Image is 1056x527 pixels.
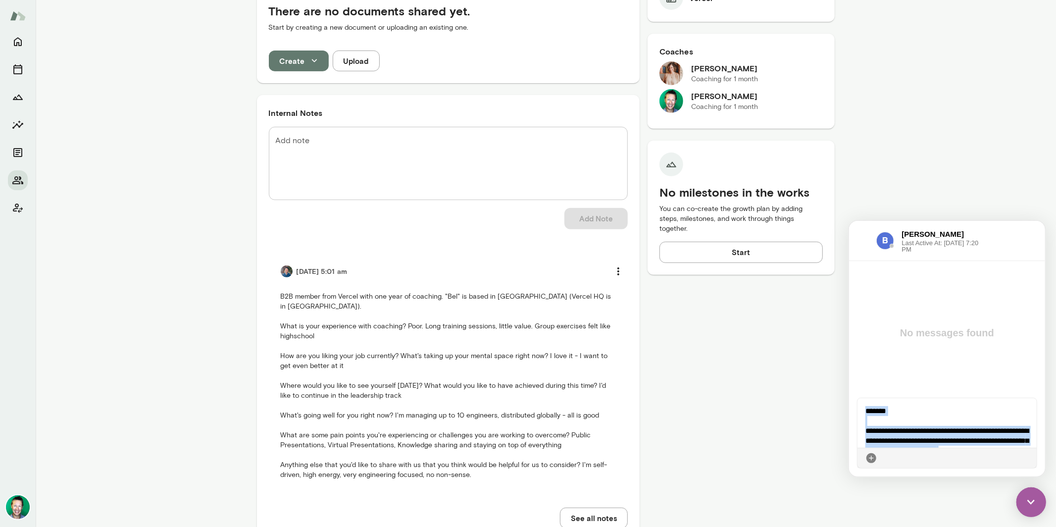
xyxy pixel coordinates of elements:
button: Start [659,242,823,263]
div: Attach [16,231,28,243]
p: You can co-create the growth plan by adding steps, milestones, and work through things together. [659,204,823,234]
h6: [PERSON_NAME] [691,62,758,74]
h6: [DATE] 5:01 am [297,266,347,276]
img: Mento [10,6,26,25]
h5: No milestones in the works [659,184,823,200]
p: Start by creating a new document or uploading an existing one. [269,23,628,33]
p: Coaching for 1 month [691,74,758,84]
img: Brian Lawrence [659,89,683,113]
button: Create [269,51,329,71]
button: Insights [8,115,28,135]
button: Members [8,170,28,190]
button: Upload [333,51,380,71]
button: Home [8,32,28,52]
button: Client app [8,198,28,218]
p: B2B member from Vercel with one year of coaching. "Bel" is based in [GEOGRAPHIC_DATA] (Vercel HQ ... [281,292,616,480]
button: more [608,261,629,282]
button: Growth Plan [8,87,28,107]
h5: There are no documents shared yet. [269,3,628,19]
h6: Internal Notes [269,107,628,119]
h6: Coaches [659,46,823,57]
h6: [PERSON_NAME] [691,90,758,102]
p: Coaching for 1 month [691,102,758,112]
button: Sessions [8,59,28,79]
button: Documents [8,143,28,162]
h6: [PERSON_NAME] [53,8,131,19]
img: data:image/png;base64,iVBORw0KGgoAAAANSUhEUgAAAMgAAADICAYAAACtWK6eAAAAAXNSR0IArs4c6QAACyxJREFUeF7... [27,11,45,29]
img: Alex Yu [281,265,293,277]
img: Nancy Alsip [659,61,683,85]
span: Last Active At: [DATE] 7:20 PM [53,19,131,32]
img: Brian Lawrence [6,495,30,519]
